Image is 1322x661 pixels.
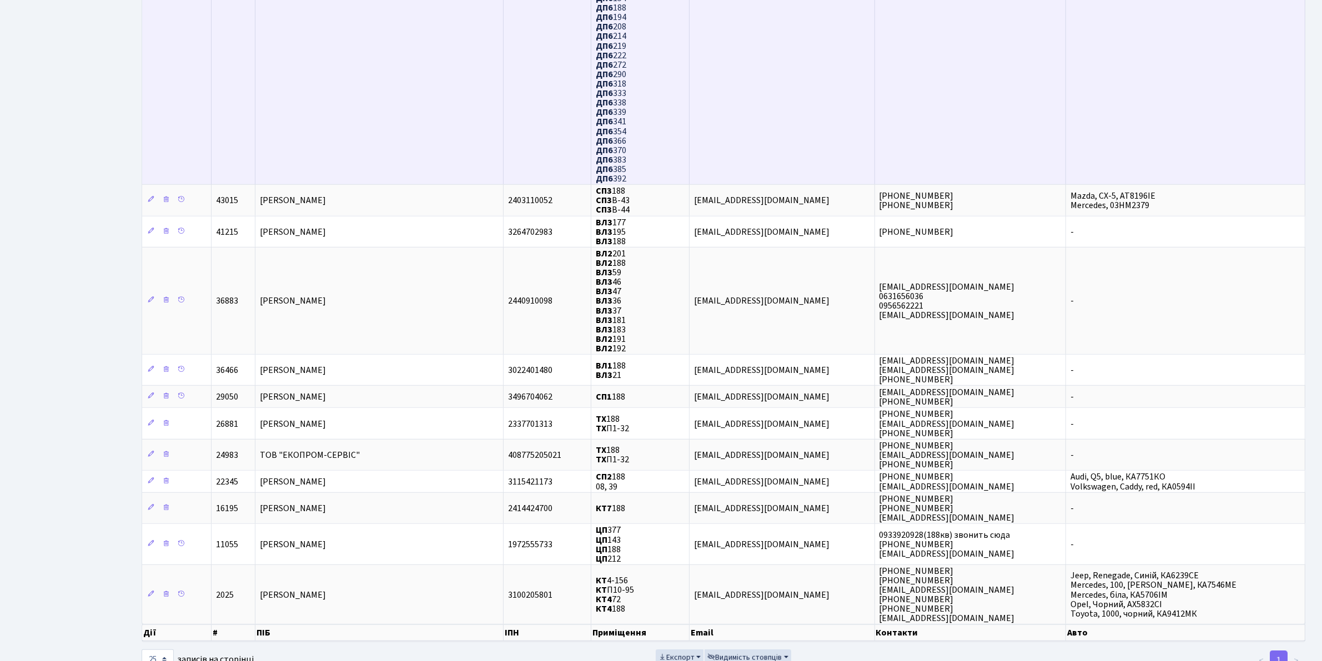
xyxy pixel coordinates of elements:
[216,226,238,238] span: 41215
[694,589,830,601] span: [EMAIL_ADDRESS][DOMAIN_NAME]
[596,413,629,435] span: 188 П1-32
[879,226,954,238] span: [PHONE_NUMBER]
[879,565,1015,625] span: [PHONE_NUMBER] [PHONE_NUMBER] [EMAIL_ADDRESS][DOMAIN_NAME] [PHONE_NUMBER] [PHONE_NUMBER] [EMAIL_A...
[596,543,607,556] b: ЦП
[508,295,552,307] span: 2440910098
[1070,391,1074,403] span: -
[690,624,874,641] th: Email
[216,502,238,514] span: 16195
[596,324,612,336] b: ВЛ3
[1070,471,1195,493] span: Audi, Q5, blue, КА7751КО Volkswagen, Caddy, red, КА0594ІІ
[260,502,326,514] span: [PERSON_NAME]
[879,408,1015,440] span: [PHONE_NUMBER] [EMAIL_ADDRESS][DOMAIN_NAME] [PHONE_NUMBER]
[596,360,612,372] b: ВЛ1
[260,295,326,307] span: [PERSON_NAME]
[596,584,607,596] b: КТ
[879,471,1015,493] span: [PHONE_NUMBER] [EMAIL_ADDRESS][DOMAIN_NAME]
[508,391,552,403] span: 3496704062
[260,538,326,551] span: [PERSON_NAME]
[260,226,326,238] span: [PERSON_NAME]
[216,418,238,430] span: 26881
[596,78,613,90] b: ДП6
[596,31,613,43] b: ДП6
[508,418,552,430] span: 2337701313
[596,248,612,260] b: ВЛ2
[596,257,612,269] b: ВЛ2
[596,194,612,206] b: СП3
[596,391,625,403] span: 188
[596,285,612,297] b: ВЛ3
[1070,418,1074,430] span: -
[596,2,613,14] b: ДП6
[694,194,830,206] span: [EMAIL_ADDRESS][DOMAIN_NAME]
[596,333,612,345] b: ВЛ2
[596,524,607,537] b: ЦП
[255,624,504,641] th: ПІБ
[596,59,613,71] b: ДП6
[879,355,1015,386] span: [EMAIL_ADDRESS][DOMAIN_NAME] [EMAIL_ADDRESS][DOMAIN_NAME] [PHONE_NUMBER]
[1070,364,1074,376] span: -
[596,216,626,248] span: 177 195 188
[591,624,690,641] th: Приміщення
[596,97,613,109] b: ДП6
[596,444,606,456] b: ТХ
[596,553,607,565] b: ЦП
[596,574,607,587] b: КТ
[596,276,612,288] b: ВЛ3
[596,266,612,279] b: ВЛ3
[596,68,613,80] b: ДП6
[596,154,613,166] b: ДП6
[508,364,552,376] span: 3022401480
[879,529,1015,560] span: 0933920928(188кв) звонить сюда [PHONE_NUMBER] [EMAIL_ADDRESS][DOMAIN_NAME]
[694,502,830,514] span: [EMAIL_ADDRESS][DOMAIN_NAME]
[260,449,360,461] span: ТОВ "ЕКОПРОМ-СЕРВІС"
[596,235,612,248] b: ВЛ3
[596,454,606,466] b: ТХ
[879,440,1015,471] span: [PHONE_NUMBER] [EMAIL_ADDRESS][DOMAIN_NAME] [PHONE_NUMBER]
[596,106,613,118] b: ДП6
[694,476,830,488] span: [EMAIL_ADDRESS][DOMAIN_NAME]
[260,418,326,430] span: [PERSON_NAME]
[694,226,830,238] span: [EMAIL_ADDRESS][DOMAIN_NAME]
[1070,190,1155,211] span: Mazda, CX-5, AT8196IE Mercedes, 03HM2379
[596,471,612,483] b: СП2
[260,364,326,376] span: [PERSON_NAME]
[596,534,607,546] b: ЦП
[216,364,238,376] span: 36466
[694,364,830,376] span: [EMAIL_ADDRESS][DOMAIN_NAME]
[596,369,612,381] b: ВЛ3
[694,391,830,403] span: [EMAIL_ADDRESS][DOMAIN_NAME]
[596,204,612,216] b: СП3
[508,194,552,206] span: 2403110052
[875,624,1066,641] th: Контакти
[216,538,238,551] span: 11055
[596,422,606,435] b: ТХ
[596,185,612,197] b: СП3
[596,603,612,615] b: КТ4
[694,418,830,430] span: [EMAIL_ADDRESS][DOMAIN_NAME]
[879,386,1015,408] span: [EMAIL_ADDRESS][DOMAIN_NAME] [PHONE_NUMBER]
[694,295,830,307] span: [EMAIL_ADDRESS][DOMAIN_NAME]
[508,589,552,601] span: 3100205801
[260,391,326,403] span: [PERSON_NAME]
[596,216,612,229] b: ВЛ3
[508,449,561,461] span: 408775205021
[694,449,830,461] span: [EMAIL_ADDRESS][DOMAIN_NAME]
[596,125,613,138] b: ДП6
[216,589,234,601] span: 2025
[596,502,625,514] span: 188
[216,194,238,206] span: 43015
[596,144,613,157] b: ДП6
[596,444,629,466] span: 188 П1-32
[1070,295,1074,307] span: -
[260,476,326,488] span: [PERSON_NAME]
[596,11,613,23] b: ДП6
[216,295,238,307] span: 36883
[596,116,613,128] b: ДП6
[596,314,612,326] b: ВЛ3
[879,190,954,211] span: [PHONE_NUMBER] [PHONE_NUMBER]
[596,87,613,99] b: ДП6
[596,593,612,606] b: КТ4
[508,226,552,238] span: 3264702983
[596,185,630,216] span: 188 В-43 В-44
